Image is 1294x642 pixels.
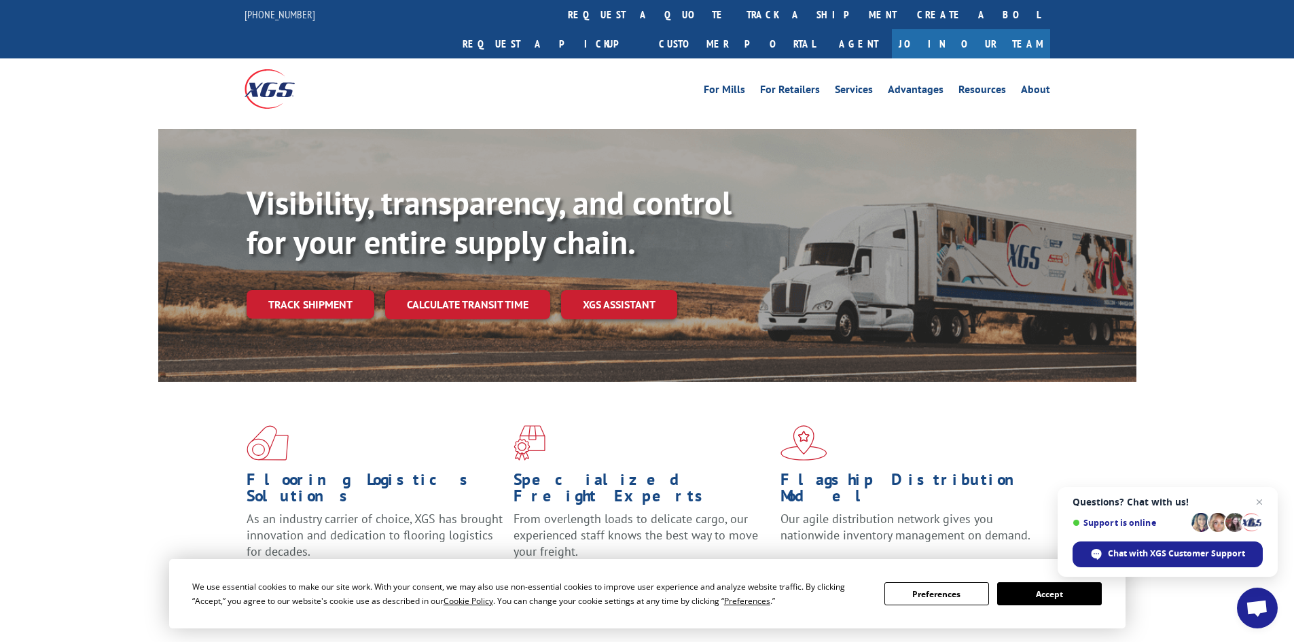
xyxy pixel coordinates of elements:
a: Calculate transit time [385,290,550,319]
a: Resources [958,84,1006,99]
a: For Mills [704,84,745,99]
div: Open chat [1237,588,1278,628]
span: Support is online [1073,518,1187,528]
span: Preferences [724,595,770,607]
img: xgs-icon-total-supply-chain-intelligence-red [247,425,289,461]
div: Chat with XGS Customer Support [1073,541,1263,567]
a: [PHONE_NUMBER] [245,7,315,21]
button: Preferences [884,582,989,605]
p: From overlength loads to delicate cargo, our experienced staff knows the best way to move your fr... [514,511,770,571]
a: Services [835,84,873,99]
a: Customer Portal [649,29,825,58]
span: As an industry carrier of choice, XGS has brought innovation and dedication to flooring logistics... [247,511,503,559]
a: About [1021,84,1050,99]
span: Cookie Policy [444,595,493,607]
a: Learn More > [780,556,950,571]
img: xgs-icon-flagship-distribution-model-red [780,425,827,461]
h1: Flooring Logistics Solutions [247,471,503,511]
span: Questions? Chat with us! [1073,497,1263,507]
b: Visibility, transparency, and control for your entire supply chain. [247,181,732,263]
span: Chat with XGS Customer Support [1108,548,1245,560]
h1: Specialized Freight Experts [514,471,770,511]
img: xgs-icon-focused-on-flooring-red [514,425,545,461]
a: Advantages [888,84,943,99]
span: Close chat [1251,494,1268,510]
div: We use essential cookies to make our site work. With your consent, we may also use non-essential ... [192,579,868,608]
a: Request a pickup [452,29,649,58]
button: Accept [997,582,1102,605]
div: Cookie Consent Prompt [169,559,1126,628]
a: Join Our Team [892,29,1050,58]
a: For Retailers [760,84,820,99]
a: XGS ASSISTANT [561,290,677,319]
span: Our agile distribution network gives you nationwide inventory management on demand. [780,511,1030,543]
a: Track shipment [247,290,374,319]
h1: Flagship Distribution Model [780,471,1037,511]
a: Agent [825,29,892,58]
